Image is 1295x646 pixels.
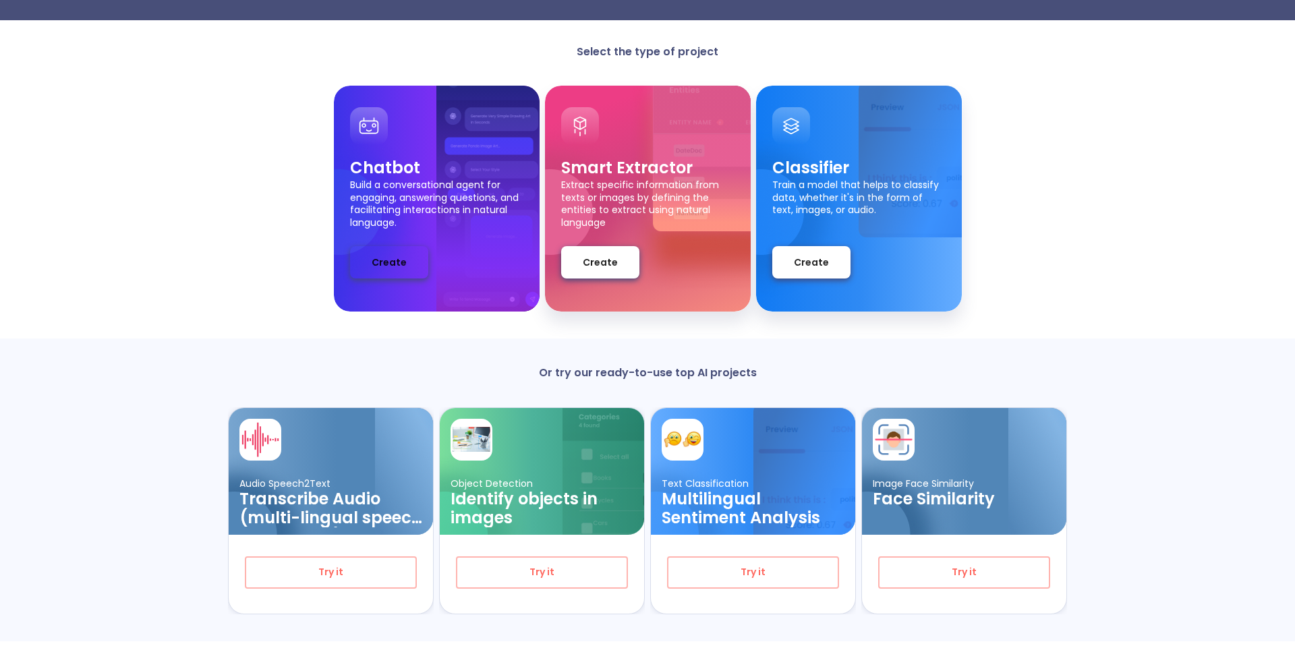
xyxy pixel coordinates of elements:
p: Select the type of project [513,45,782,59]
p: Train a model that helps to classify data, whether it's in the form of text, images, or audio. [772,179,946,226]
img: card avatar [241,421,279,459]
button: Try it [456,556,628,589]
img: card avatar [875,421,913,459]
p: Smart Extractor [561,157,735,179]
span: Try it [268,564,394,581]
p: Extract specific information from texts or images by defining the entities to extract using natur... [561,179,735,226]
img: card ellipse [862,452,953,535]
button: Try it [245,556,417,589]
span: Try it [690,564,816,581]
p: Classifier [772,157,946,179]
img: card avatar [453,421,490,459]
img: card ellipse [440,452,530,622]
button: Create [350,246,428,278]
span: Try it [479,564,605,581]
img: card ellipse [651,452,741,622]
h3: Multilingual Sentiment Analysis [662,490,844,527]
span: Create [372,254,407,271]
p: Image Face Similarity [873,477,1056,490]
p: Build a conversational agent for engaging, answering questions, and facilitating interactions in ... [350,179,523,226]
button: Create [561,246,639,278]
span: Create [794,254,829,271]
h3: Face Similarity [873,490,1056,508]
p: Chatbot [350,157,523,179]
button: Try it [667,556,839,589]
button: Try it [878,556,1050,589]
img: card ellipse [229,452,320,535]
button: Create [772,246,851,278]
p: Object Detection [451,477,633,490]
p: Audio Speech2Text [239,477,422,490]
p: Text Classification [662,477,844,490]
img: card avatar [664,421,701,459]
span: Try it [901,564,1027,581]
span: Create [583,254,618,271]
h3: Transcribe Audio (multi-lingual speech recognition) [239,490,422,527]
img: card background [753,408,856,558]
h3: Identify objects in images [451,490,633,527]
